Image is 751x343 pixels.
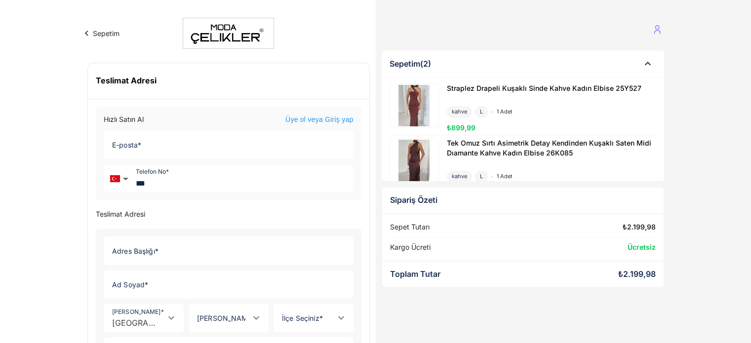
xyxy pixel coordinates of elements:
img: Tek Omuz Sırtı Asimetrik Detay Kendinden Kuşaklı Saten Midi Dıamante Kahve Kadın Elbise 26K085 [391,140,437,181]
div: L [475,106,488,117]
i: Open [335,312,347,324]
span: Straplez Drapeli Kuşaklı Sinde Kahve Kadın Elbise 25Y527 [447,84,641,92]
div: kahve [447,106,472,117]
div: 1 adet [491,173,513,180]
p: Teslimat Adresi [96,210,361,219]
h2: Teslimat Adresi [96,76,157,85]
div: ₺2.199,98 [623,223,656,231]
img: Straplez Drapeli Kuşaklı Sinde Kahve Kadın Elbise 25Y527 [391,85,437,126]
div: kahve [447,171,472,182]
button: Sepetim [81,28,119,38]
span: (2) [420,59,431,69]
span: ▼ [122,177,129,181]
div: Country Code Selector [104,165,132,192]
div: Kargo Ücreti [390,243,431,252]
span: Ücretsiz [628,243,656,251]
div: Hızlı Satın Al [104,115,144,124]
i: Open [250,312,262,324]
span: [GEOGRAPHIC_DATA] [112,317,158,329]
div: Sipariş Özeti [390,195,656,205]
div: Sepetim [390,59,431,69]
div: 1 adet [491,109,513,115]
div: Telefon No [136,168,169,175]
div: Toplam Tutar [390,269,440,279]
div: ₺2.199,98 [618,269,656,279]
span: ₺899,99 [447,123,475,132]
div: L [475,171,488,182]
i: Open [165,312,177,324]
a: Üye ol veya Giriş yap [285,115,354,125]
div: Sepet Tutarı [390,223,430,231]
span: Tek Omuz Sırtı Asimetrik Detay Kendinden Kuşaklı Saten Midi Dıamante Kahve Kadın Elbise 26K085 [447,139,651,157]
